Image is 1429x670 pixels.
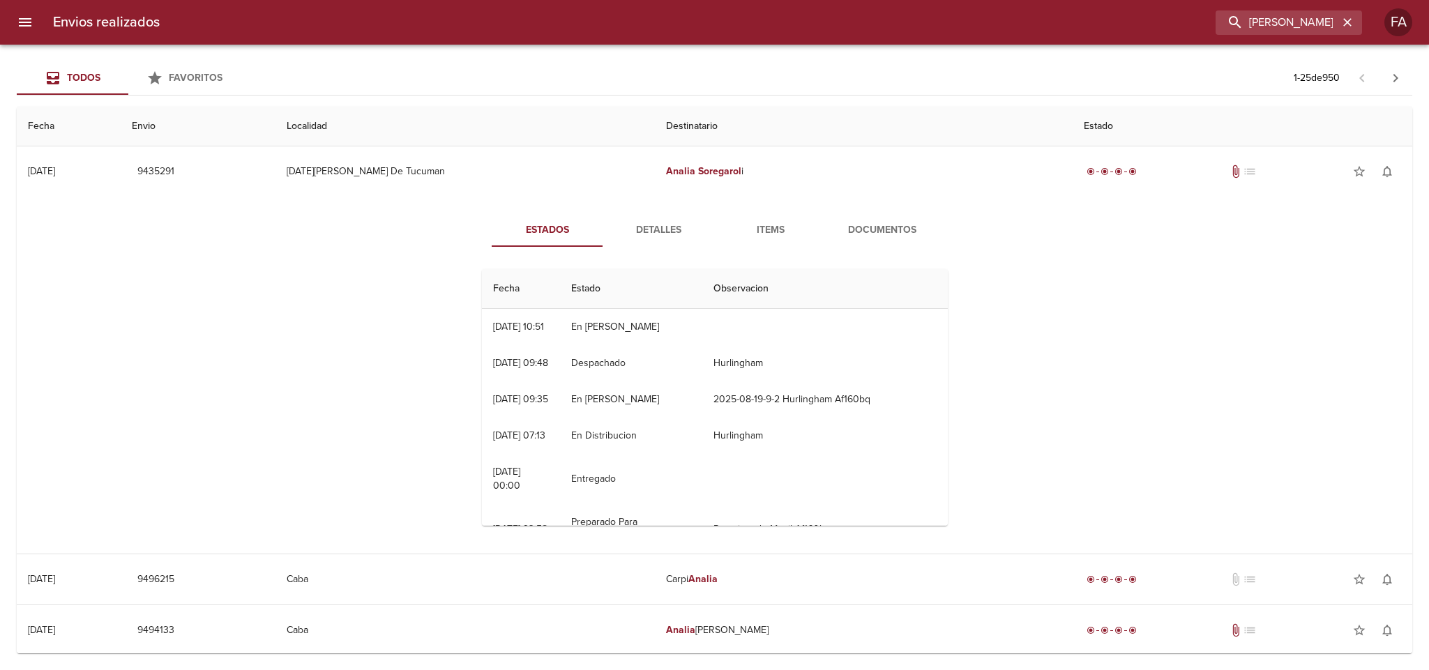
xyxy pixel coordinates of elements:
[1114,575,1123,584] span: radio_button_checked
[1379,61,1412,95] span: Pagina siguiente
[132,567,180,593] button: 9496215
[28,624,55,636] div: [DATE]
[560,504,702,554] td: Preparado Para Distribucion
[1294,71,1340,85] p: 1 - 25 de 950
[1087,167,1095,176] span: radio_button_checked
[1114,167,1123,176] span: radio_button_checked
[560,381,702,418] td: En [PERSON_NAME]
[500,222,595,239] span: Estados
[702,418,948,454] td: Hurlingham
[702,269,948,309] th: Observacion
[655,605,1073,655] td: [PERSON_NAME]
[560,269,702,309] th: Estado
[493,393,548,405] div: [DATE] 09:35
[655,146,1073,197] td: i
[1229,165,1243,178] span: Tiene documentos adjuntos
[132,618,180,644] button: 9494133
[702,345,948,381] td: Hurlingham
[1101,167,1109,176] span: radio_button_checked
[1352,572,1366,586] span: star_border
[275,146,654,197] td: [DATE][PERSON_NAME] De Tucuman
[493,357,548,369] div: [DATE] 09:48
[666,165,695,177] em: Analia
[688,573,718,585] em: Analia
[1073,107,1412,146] th: Estado
[1373,616,1401,644] button: Activar notificaciones
[493,321,544,333] div: [DATE] 10:51
[28,165,55,177] div: [DATE]
[698,165,741,177] em: Soregarol
[655,107,1073,146] th: Destinatario
[275,605,654,655] td: Caba
[1084,165,1140,178] div: Entregado
[1345,158,1373,185] button: Agregar a favoritos
[1243,165,1257,178] span: No tiene pedido asociado
[67,72,100,84] span: Todos
[137,571,174,588] span: 9496215
[1128,167,1137,176] span: radio_button_checked
[1128,626,1137,634] span: radio_button_checked
[1101,626,1109,634] span: radio_button_checked
[137,163,174,181] span: 9435291
[1380,623,1394,637] span: notifications_none
[1084,623,1140,637] div: Entregado
[492,213,938,247] div: Tabs detalle de guia
[560,345,702,381] td: Despachado
[723,222,818,239] span: Items
[1380,572,1394,586] span: notifications_none
[1084,572,1140,586] div: Entregado
[8,6,42,39] button: menu
[655,554,1073,604] td: Carpi
[493,466,520,492] div: [DATE] 00:00
[493,429,545,441] div: [DATE] 07:13
[1087,626,1095,634] span: radio_button_checked
[1352,165,1366,178] span: star_border
[493,523,547,535] div: [DATE] 23:58
[482,269,561,309] th: Fecha
[17,107,121,146] th: Fecha
[137,622,174,639] span: 9494133
[1101,575,1109,584] span: radio_button_checked
[1243,623,1257,637] span: No tiene pedido asociado
[702,381,948,418] td: 2025-08-19-9-2 Hurlingham Af160bq
[121,107,275,146] th: Envio
[53,11,160,33] h6: Envios realizados
[560,418,702,454] td: En Distribucion
[1380,165,1394,178] span: notifications_none
[1345,616,1373,644] button: Agregar a favoritos
[17,61,240,95] div: Tabs Envios
[702,504,948,554] td: Re-asignado Movil Af160bq
[1128,575,1137,584] span: radio_button_checked
[835,222,930,239] span: Documentos
[28,573,55,585] div: [DATE]
[1373,158,1401,185] button: Activar notificaciones
[666,624,695,636] em: Analia
[132,159,180,185] button: 9435291
[1373,565,1401,593] button: Activar notificaciones
[1384,8,1412,36] div: FA
[1229,572,1243,586] span: No tiene documentos adjuntos
[1345,565,1373,593] button: Agregar a favoritos
[1216,10,1338,35] input: buscar
[560,309,702,345] td: En [PERSON_NAME]
[169,72,222,84] span: Favoritos
[560,454,702,504] td: Entregado
[275,107,654,146] th: Localidad
[275,554,654,604] td: Caba
[1114,626,1123,634] span: radio_button_checked
[1352,623,1366,637] span: star_border
[1243,572,1257,586] span: No tiene pedido asociado
[612,222,706,239] span: Detalles
[1229,623,1243,637] span: Tiene documentos adjuntos
[1087,575,1095,584] span: radio_button_checked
